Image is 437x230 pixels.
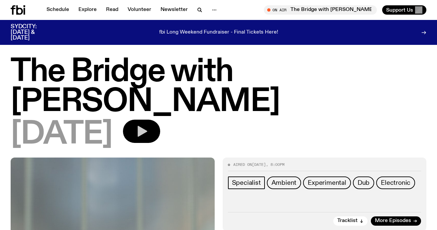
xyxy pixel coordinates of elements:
[264,5,377,15] button: On AirThe Bridge with [PERSON_NAME]
[43,5,73,15] a: Schedule
[232,179,261,186] span: Specialist
[308,179,346,186] span: Experimental
[11,120,112,150] span: [DATE]
[266,162,284,167] span: , 8:00pm
[102,5,122,15] a: Read
[386,7,413,13] span: Support Us
[272,179,297,186] span: Ambient
[74,5,101,15] a: Explore
[381,179,410,186] span: Electronic
[375,218,411,223] span: More Episodes
[233,162,252,167] span: Aired on
[353,176,374,189] a: Dub
[376,176,415,189] a: Electronic
[358,179,370,186] span: Dub
[11,24,53,41] h3: SYDCITY: [DATE] & [DATE]
[228,176,265,189] a: Specialist
[303,176,351,189] a: Experimental
[333,216,368,226] button: Tracklist
[252,162,266,167] span: [DATE]
[371,216,421,226] a: More Episodes
[157,5,192,15] a: Newsletter
[159,30,278,36] p: fbi Long Weekend Fundraiser - Final Tickets Here!
[382,5,426,15] button: Support Us
[11,57,426,117] h1: The Bridge with [PERSON_NAME]
[337,218,358,223] span: Tracklist
[267,176,301,189] a: Ambient
[124,5,155,15] a: Volunteer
